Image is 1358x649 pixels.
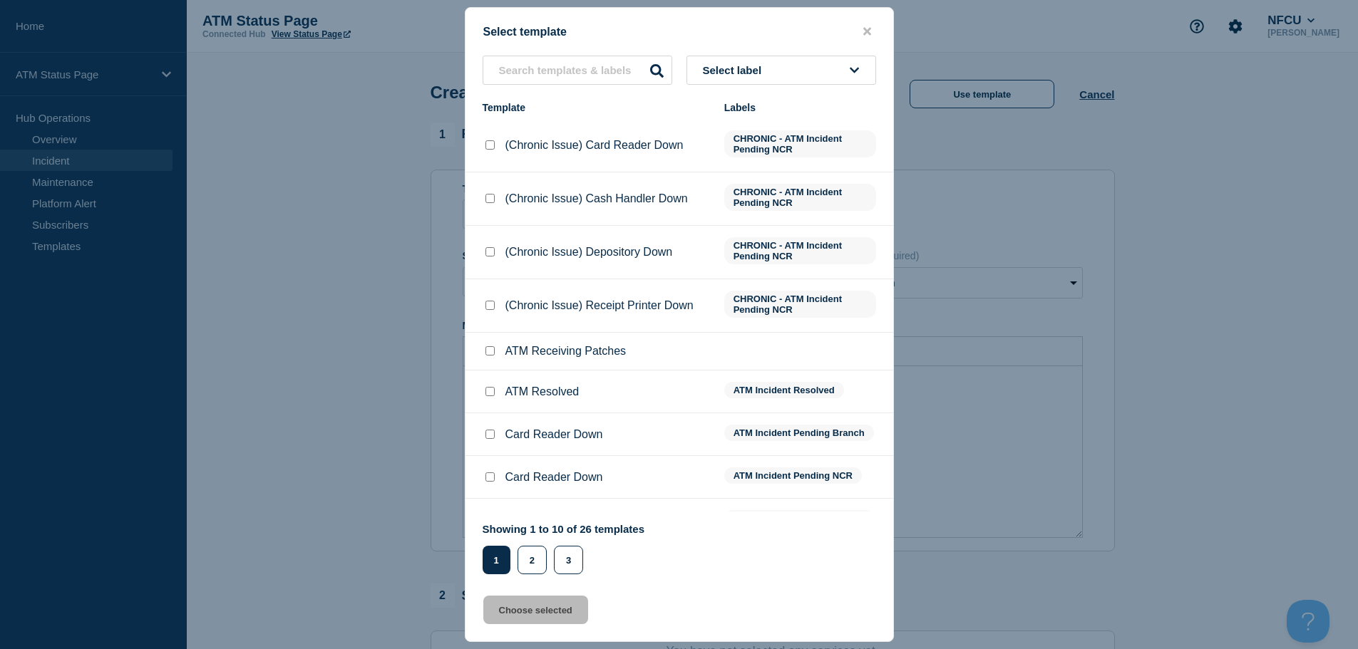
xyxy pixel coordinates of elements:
span: CHRONIC - ATM Incident Pending NCR [724,130,876,157]
div: Labels [724,102,876,113]
div: Template [483,102,710,113]
p: ATM Resolved [505,385,580,398]
button: 1 [483,546,510,574]
span: ATM Incident Resolved [724,382,844,398]
input: Card Reader Down checkbox [485,472,495,482]
span: ATM Incident Pending NCR [724,467,862,484]
button: Select label [686,56,876,85]
span: ATM Incident Pending Branch [724,510,874,526]
p: ATM Receiving Patches [505,345,627,358]
input: ATM Receiving Patches checkbox [485,346,495,355]
input: Search templates & labels [483,56,672,85]
span: CHRONIC - ATM Incident Pending NCR [724,237,876,264]
p: (Chronic Issue) Card Reader Down [505,139,684,152]
div: Select template [465,25,893,38]
input: (Chronic Issue) Cash Handler Down checkbox [485,194,495,203]
p: Card Reader Down [505,471,603,484]
span: Select label [703,64,768,76]
p: Showing 1 to 10 of 26 templates [483,523,645,535]
p: (Chronic Issue) Cash Handler Down [505,192,688,205]
span: CHRONIC - ATM Incident Pending NCR [724,291,876,318]
p: (Chronic Issue) Depository Down [505,246,673,259]
button: 2 [518,546,547,574]
input: Card Reader Down checkbox [485,430,495,439]
span: ATM Incident Pending Branch [724,425,874,441]
span: CHRONIC - ATM Incident Pending NCR [724,184,876,211]
button: 3 [554,546,583,574]
button: close button [859,25,875,38]
input: (Chronic Issue) Receipt Printer Down checkbox [485,301,495,310]
input: (Chronic Issue) Card Reader Down checkbox [485,140,495,150]
input: (Chronic Issue) Depository Down checkbox [485,247,495,256]
button: Choose selected [483,596,588,624]
p: Card Reader Down [505,428,603,441]
input: ATM Resolved checkbox [485,387,495,396]
p: (Chronic Issue) Receipt Printer Down [505,299,694,312]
